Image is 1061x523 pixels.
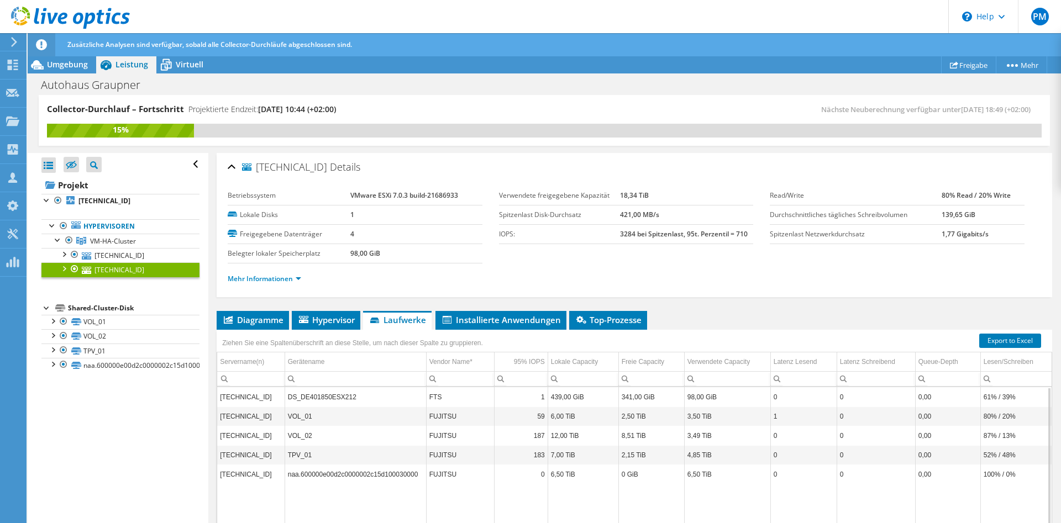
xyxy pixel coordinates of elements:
[41,329,199,344] a: VOL_02
[770,406,837,426] td: Column Latenz Lesend, Value 1
[217,406,285,426] td: Column Servername(n), Value 10.56.131.212
[622,355,664,368] div: Freie Capacity
[837,371,915,386] td: Column Latenz Schreibend, Filter cell
[980,352,1053,372] td: Lesen/Schreiben Column
[330,160,360,173] span: Details
[770,426,837,445] td: Column Latenz Lesend, Value 0
[47,59,88,70] span: Umgebung
[770,190,942,201] label: Read/Write
[228,248,350,259] label: Belegter lokaler Speicherplatz
[618,371,684,386] td: Column Freie Capacity, Filter cell
[494,387,548,406] td: Column 95% IOPS, Value 1
[620,191,649,200] b: 18,34 TiB
[618,406,684,426] td: Column Freie Capacity, Value 2,50 TiB
[684,371,770,386] td: Column Verwendete Capacity, Filter cell
[837,406,915,426] td: Column Latenz Schreibend, Value 0
[837,445,915,464] td: Column Latenz Schreibend, Value 0
[426,371,494,386] td: Column Vendor Name*, Filter cell
[837,387,915,406] td: Column Latenz Schreibend, Value 0
[684,387,770,406] td: Column Verwendete Capacity, Value 98,00 GiB
[285,426,426,445] td: Column Gerätename, Value VOL_02
[426,352,494,372] td: Vendor Name* Column
[350,191,458,200] b: VMware ESXi 7.0.3 build-21686933
[840,355,895,368] div: Latenz Schreibend
[297,314,355,325] span: Hypervisor
[915,387,980,406] td: Column Queue-Depth, Value 0,00
[494,426,548,445] td: Column 95% IOPS, Value 187
[41,194,199,208] a: [TECHNICAL_ID]
[285,371,426,386] td: Column Gerätename, Filter cell
[980,371,1053,386] td: Column Lesen/Schreiben, Filter cell
[67,40,352,49] span: Zusätzliche Analysen sind verfügbar, sobald alle Collector-Durchläufe abgeschlossen sind.
[426,406,494,426] td: Column Vendor Name*, Value FUJITSU
[242,162,327,173] span: [TECHNICAL_ID]
[499,209,620,220] label: Spitzenlast Disk-Durchsatz
[915,406,980,426] td: Column Queue-Depth, Value 0,00
[426,464,494,484] td: Column Vendor Name*, Value FUJITSU
[684,406,770,426] td: Column Verwendete Capacity, Value 3,50 TiB
[217,352,285,372] td: Servername(n) Column
[618,426,684,445] td: Column Freie Capacity, Value 8,51 TiB
[915,426,980,445] td: Column Queue-Depth, Value 0,00
[285,387,426,406] td: Column Gerätename, Value DS_DE401850ESX212
[217,387,285,406] td: Column Servername(n), Value 10.56.131.212
[980,406,1053,426] td: Column Lesen/Schreiben, Value 80% / 20%
[78,196,130,205] b: [TECHNICAL_ID]
[288,355,325,368] div: Gerätename
[90,236,136,246] span: VM-HA-Cluster
[684,445,770,464] td: Column Verwendete Capacity, Value 4,85 TiB
[618,464,684,484] td: Column Freie Capacity, Value 0 GiB
[548,445,618,464] td: Column Lokale Capacity, Value 7,00 TiB
[984,355,1033,368] div: Lesen/Schreiben
[684,464,770,484] td: Column Verwendete Capacity, Value 6,50 TiB
[350,210,354,219] b: 1
[494,371,548,386] td: Column 95% IOPS, Filter cell
[548,387,618,406] td: Column Lokale Capacity, Value 439,00 GiB
[618,445,684,464] td: Column Freie Capacity, Value 2,15 TiB
[918,355,958,368] div: Queue-Depth
[494,464,548,484] td: Column 95% IOPS, Value 0
[228,190,350,201] label: Betriebssystem
[915,464,980,484] td: Column Queue-Depth, Value 0,00
[188,103,336,115] h4: Projektierte Endzeit:
[837,464,915,484] td: Column Latenz Schreibend, Value 0
[770,387,837,406] td: Column Latenz Lesend, Value 0
[548,464,618,484] td: Column Lokale Capacity, Value 6,50 TiB
[258,104,336,114] span: [DATE] 10:44 (+02:00)
[687,355,750,368] div: Verwendete Capacity
[219,335,486,351] div: Ziehen Sie eine Spaltenüberschrift an diese Stelle, um nach dieser Spalte zu gruppieren.
[350,249,380,258] b: 98,00 GiB
[837,426,915,445] td: Column Latenz Schreibend, Value 0
[962,12,972,22] svg: \n
[980,426,1053,445] td: Column Lesen/Schreiben, Value 87% / 13%
[618,387,684,406] td: Column Freie Capacity, Value 341,00 GiB
[770,445,837,464] td: Column Latenz Lesend, Value 0
[548,426,618,445] td: Column Lokale Capacity, Value 12,00 TiB
[548,371,618,386] td: Column Lokale Capacity, Filter cell
[220,355,264,368] div: Servername(n)
[68,302,199,315] div: Shared-Cluster-Disk
[41,219,199,234] a: Hypervisoren
[941,56,996,73] a: Freigabe
[285,445,426,464] td: Column Gerätename, Value TPV_01
[770,371,837,386] td: Column Latenz Lesend, Filter cell
[915,352,980,372] td: Queue-Depth Column
[41,248,199,262] a: [TECHNICAL_ID]
[548,352,618,372] td: Lokale Capacity Column
[47,124,194,136] div: 15%
[770,352,837,372] td: Latenz Lesend Column
[821,104,1036,114] span: Nächste Neuberechnung verfügbar unter
[915,371,980,386] td: Column Queue-Depth, Filter cell
[620,210,659,219] b: 421,00 MB/s
[285,352,426,372] td: Gerätename Column
[942,191,1011,200] b: 80% Read / 20% Write
[514,355,545,368] div: 95% IOPS
[36,79,157,91] h1: Autohaus Graupner
[41,344,199,358] a: TPV_01
[770,464,837,484] td: Column Latenz Lesend, Value 0
[426,445,494,464] td: Column Vendor Name*, Value FUJITSU
[285,406,426,426] td: Column Gerätename, Value VOL_01
[217,371,285,386] td: Column Servername(n), Filter cell
[575,314,642,325] span: Top-Prozesse
[426,387,494,406] td: Column Vendor Name*, Value FTS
